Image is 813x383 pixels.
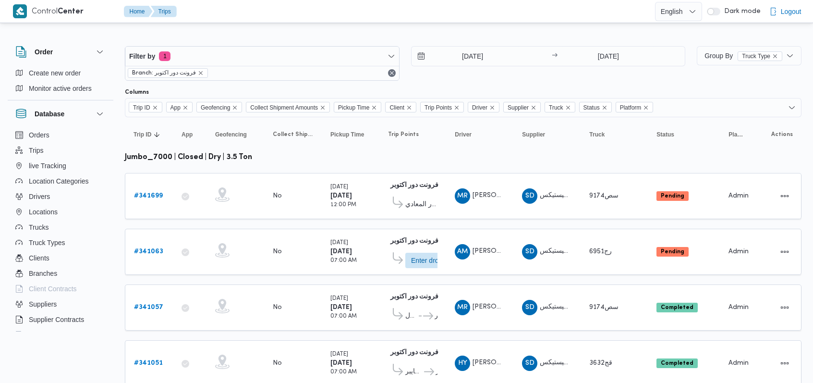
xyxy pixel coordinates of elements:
div: Muhammad Radha Munasoar Ibrahem [455,300,470,315]
button: Status [653,127,715,142]
button: App [178,127,202,142]
button: remove selected entity [198,70,204,76]
span: Supplier [503,102,541,112]
button: Open list of options [788,104,796,111]
button: Remove Trip ID from selection in this group [152,105,158,111]
span: شركة ديتاك لادارة المشروعات و الخدمات بى لوجيستيكس [540,192,701,198]
span: Completed [656,303,698,312]
span: Truck Types [29,237,65,248]
div: No [273,303,282,312]
span: Truck Type [742,52,770,61]
button: Actions [777,300,792,315]
span: [PERSON_NAME] [473,359,527,366]
small: [DATE] [330,240,348,246]
div: Shrkah Ditak Ladarah Alamshuroaat W Alkhdmat Ba Lwjistiks [522,188,537,204]
span: سص9174 [589,304,619,310]
button: Remove Driver from selection in this group [489,105,495,111]
button: Platform [725,127,749,142]
h3: Order [35,46,53,58]
b: [DATE] [330,193,352,199]
button: Geofencing [211,127,259,142]
span: Clients [29,252,49,264]
b: Completed [661,360,693,366]
b: [DATE] [330,304,352,310]
span: Collect Shipment Amounts [246,102,330,112]
b: فرونت دور اكتوبر [390,238,438,244]
span: Orders [29,129,49,141]
span: Enter dropoff details [411,253,453,268]
button: Remove App from selection in this group [182,105,188,111]
div: Shrkah Ditak Ladarah Alamshuroaat W Alkhdmat Ba Lwjistiks [522,300,537,315]
span: Trips [29,145,44,156]
span: Admin [728,248,749,255]
span: Status [656,131,674,138]
small: [DATE] [330,185,348,190]
div: Muhammad Radha Munasoar Ibrahem [455,188,470,204]
span: فرونت دور اكتوبر [436,366,438,378]
span: MR [457,300,468,315]
div: No [273,192,282,200]
img: X8yXhbKr1z7QwAAAABJRU5ErkJggg== [13,4,27,18]
button: Remove Status from selection in this group [602,105,607,111]
span: Driver [468,102,499,112]
span: Create new order [29,67,81,79]
span: هايبر [PERSON_NAME] [405,366,423,378]
span: Collect Shipment Amounts [273,131,313,138]
div: Shrkah Ditak Ladarah Alamshuroaat W Alkhdmat Ba Lwjistiks [522,244,537,259]
div: Shrkah Ditak Ladarah Alamshuroaat W Alkhdmat Ba Lwjistiks [522,356,537,371]
b: [DATE] [330,248,352,255]
small: 10:48 PM [441,183,467,188]
span: Branch: فرونت دور اكتوبر [128,68,208,78]
div: Order [8,65,113,100]
button: Monitor active orders [12,81,109,96]
span: App [182,131,193,138]
b: فرونت دور اكتوبر [390,349,438,356]
button: Filter by1 active filters [125,47,399,66]
span: [PERSON_NAME] [473,248,527,254]
button: Drivers [12,189,109,204]
span: Trip ID; Sorted in descending order [133,131,151,138]
span: Supplier [522,131,545,138]
span: Status [583,102,600,113]
span: كارفور المعادي [405,199,437,210]
button: Trips [12,143,109,158]
button: Orders [12,127,109,143]
button: Remove Trip Points from selection in this group [454,105,460,111]
input: Press the down key to open a popover containing a calendar. [412,47,521,66]
span: Trip ID [129,102,162,112]
small: 07:00 AM [330,370,357,375]
b: # 341063 [134,248,163,255]
button: Trip IDSorted in descending order [130,127,168,142]
span: App [170,102,181,113]
span: Supplier [508,102,529,113]
b: jumbo_7000 | closed | dry | 3.5 ton [125,154,252,161]
button: Clients [12,250,109,266]
span: Dark mode [720,8,761,15]
span: Monitor active orders [29,83,92,94]
button: Database [15,108,106,120]
b: # 341699 [134,193,163,199]
span: SD [525,188,534,204]
button: Remove Truck from selection in this group [565,105,571,111]
span: Geofencing [201,102,230,113]
div: → [552,53,558,60]
input: Press the down key to open a popover containing a calendar. [560,47,656,66]
button: Remove Geofencing from selection in this group [232,105,238,111]
button: Driver [451,127,509,142]
span: Truck Type [738,51,782,61]
b: فرونت دور اكتوبر [390,294,438,300]
span: Supplier Contracts [29,314,84,325]
span: شركة ديتاك لادارة المشروعات و الخدمات بى لوجيستيكس [540,248,701,254]
button: Remove Supplier from selection in this group [531,105,536,111]
span: live Tracking [29,160,66,172]
span: 1 active filters [159,51,170,61]
span: SD [525,244,534,259]
div: Hassan Yousf Husanein Salih [455,356,470,371]
span: Client [389,102,404,113]
span: Platform [728,131,745,138]
span: HY [458,356,467,371]
span: Trip Points [388,131,419,138]
button: Enter dropoff details [405,253,459,268]
span: Platform [616,102,654,112]
button: live Tracking [12,158,109,173]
